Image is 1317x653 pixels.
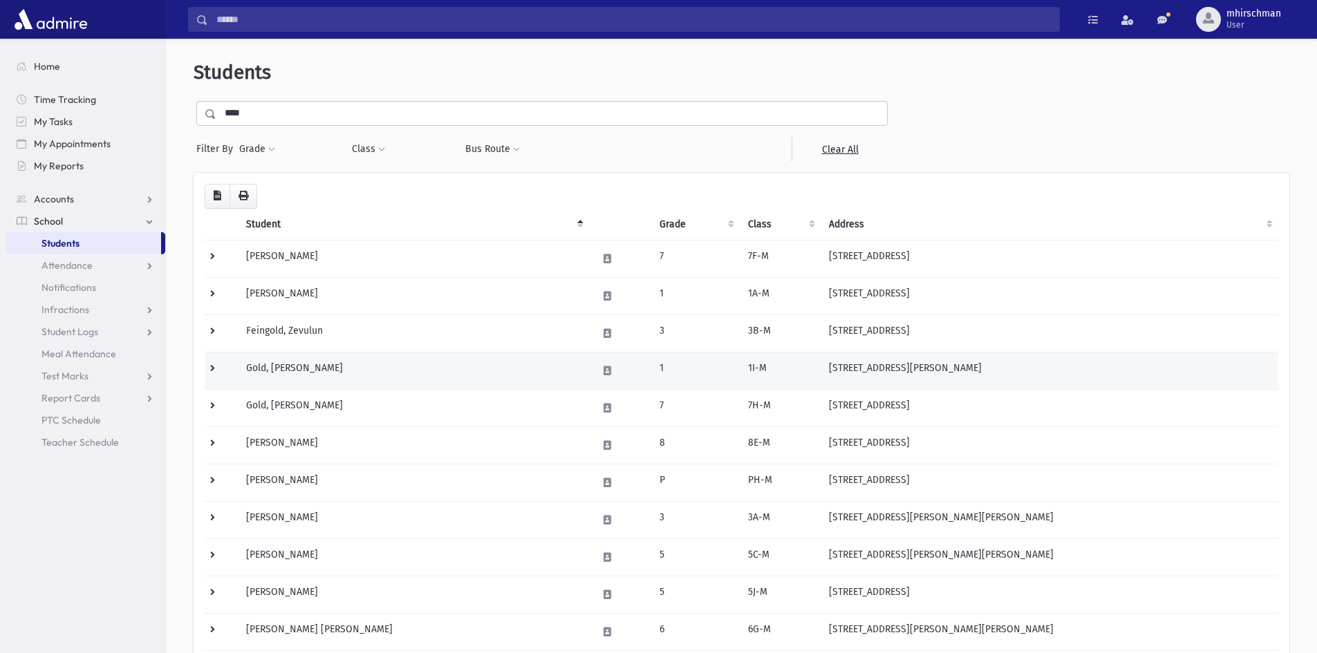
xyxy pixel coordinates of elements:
a: Accounts [6,188,165,210]
td: 1I-M [740,352,821,389]
td: [PERSON_NAME] [238,538,589,576]
span: My Reports [34,160,84,172]
span: Infractions [41,303,89,316]
span: Accounts [34,193,74,205]
td: [STREET_ADDRESS] [821,277,1278,314]
a: My Appointments [6,133,165,155]
span: My Tasks [34,115,73,128]
span: School [34,215,63,227]
span: Meal Attendance [41,348,116,360]
th: Address: activate to sort column ascending [821,209,1278,240]
td: 5J-M [740,576,821,613]
td: 5 [651,576,740,613]
img: AdmirePro [11,6,91,33]
a: Home [6,55,165,77]
td: 8 [651,426,740,464]
td: [STREET_ADDRESS] [821,314,1278,352]
td: [STREET_ADDRESS][PERSON_NAME][PERSON_NAME] [821,501,1278,538]
td: [STREET_ADDRESS] [821,389,1278,426]
button: CSV [205,184,230,209]
td: Gold, [PERSON_NAME] [238,352,589,389]
span: Test Marks [41,370,88,382]
td: 3 [651,314,740,352]
a: School [6,210,165,232]
td: 6G-M [740,613,821,650]
a: Clear All [792,137,888,162]
td: 5 [651,538,740,576]
span: Notifications [41,281,96,294]
button: Print [230,184,257,209]
span: Students [194,61,271,84]
td: 7 [651,389,740,426]
a: Time Tracking [6,88,165,111]
a: My Tasks [6,111,165,133]
span: Teacher Schedule [41,436,119,448]
td: 7F-M [740,240,821,277]
td: [PERSON_NAME] [238,501,589,538]
td: [STREET_ADDRESS][PERSON_NAME][PERSON_NAME] [821,538,1278,576]
td: 7 [651,240,740,277]
span: mhirschman [1226,8,1281,19]
td: [STREET_ADDRESS][PERSON_NAME][PERSON_NAME] [821,613,1278,650]
td: 3A-M [740,501,821,538]
button: Grade [239,137,276,162]
td: [PERSON_NAME] [238,426,589,464]
span: Filter By [196,142,239,156]
td: 5C-M [740,538,821,576]
td: 3B-M [740,314,821,352]
span: My Appointments [34,138,111,150]
td: [PERSON_NAME] [238,464,589,501]
td: 3 [651,501,740,538]
th: Grade: activate to sort column ascending [651,209,740,240]
td: [STREET_ADDRESS] [821,240,1278,277]
td: [STREET_ADDRESS][PERSON_NAME] [821,352,1278,389]
td: 8E-M [740,426,821,464]
a: Students [6,232,161,254]
span: PTC Schedule [41,414,101,426]
td: 1 [651,277,740,314]
input: Search [208,7,1059,32]
a: My Reports [6,155,165,177]
span: Home [34,60,60,73]
td: P [651,464,740,501]
td: PH-M [740,464,821,501]
a: Student Logs [6,321,165,343]
td: Gold, [PERSON_NAME] [238,389,589,426]
th: Student: activate to sort column descending [238,209,589,240]
th: Class: activate to sort column ascending [740,209,821,240]
a: Infractions [6,299,165,321]
a: Attendance [6,254,165,276]
a: Teacher Schedule [6,431,165,453]
td: 1A-M [740,277,821,314]
td: [PERSON_NAME] [238,277,589,314]
span: Report Cards [41,392,100,404]
a: Test Marks [6,365,165,387]
button: Class [351,137,386,162]
span: Students [41,237,80,249]
td: 7H-M [740,389,821,426]
span: Attendance [41,259,93,272]
td: Feingold, Zevulun [238,314,589,352]
span: Student Logs [41,325,98,338]
td: [STREET_ADDRESS] [821,464,1278,501]
a: Meal Attendance [6,343,165,365]
td: [PERSON_NAME] [238,576,589,613]
td: 6 [651,613,740,650]
td: 1 [651,352,740,389]
button: Bus Route [465,137,521,162]
a: PTC Schedule [6,409,165,431]
span: User [1226,19,1281,30]
td: [PERSON_NAME] [PERSON_NAME] [238,613,589,650]
td: [PERSON_NAME] [238,240,589,277]
span: Time Tracking [34,93,96,106]
a: Report Cards [6,387,165,409]
a: Notifications [6,276,165,299]
td: [STREET_ADDRESS] [821,426,1278,464]
td: [STREET_ADDRESS] [821,576,1278,613]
